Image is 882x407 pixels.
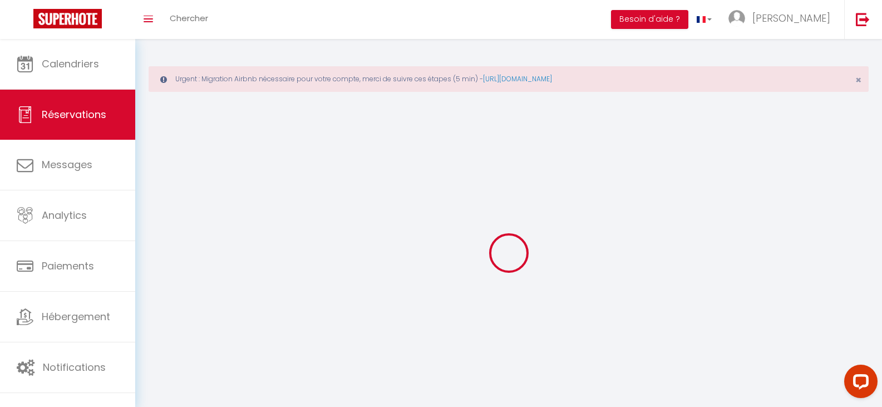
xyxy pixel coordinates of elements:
span: Calendriers [42,57,99,71]
span: Analytics [42,208,87,222]
span: [PERSON_NAME] [752,11,830,25]
a: [URL][DOMAIN_NAME] [483,74,552,84]
span: Hébergement [42,310,110,323]
span: Chercher [170,12,208,24]
span: Paiements [42,259,94,273]
img: logout [856,12,870,26]
span: Réservations [42,107,106,121]
span: Notifications [43,360,106,374]
span: Messages [42,158,92,171]
iframe: LiveChat chat widget [835,360,882,407]
button: Close [855,75,861,85]
div: Urgent : Migration Airbnb nécessaire pour votre compte, merci de suivre ces étapes (5 min) - [149,66,869,92]
button: Besoin d'aide ? [611,10,688,29]
span: × [855,73,861,87]
img: Super Booking [33,9,102,28]
img: ... [728,10,745,27]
